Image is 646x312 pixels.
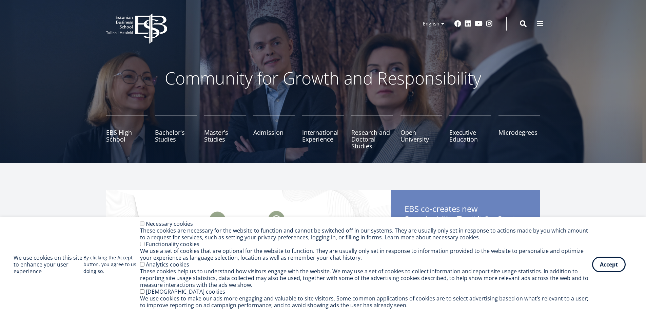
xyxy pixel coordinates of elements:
[302,115,344,149] a: International Experience
[592,257,626,272] button: Accept
[106,115,148,149] a: EBS High School
[204,115,246,149] a: Master's Studies
[140,247,592,261] div: We use a set of cookies that are optional for the website to function. They are usually only set ...
[146,261,189,268] label: Analytics cookies
[465,20,471,27] a: Linkedin
[14,254,83,275] h2: We use cookies on this site to enhance your user experience
[400,115,442,149] a: Open University
[140,268,592,288] div: These cookies help us to understand how visitors engage with the website. We may use a set of coo...
[454,20,461,27] a: Facebook
[475,20,483,27] a: Youtube
[351,115,393,149] a: Research and Doctoral Studies
[253,115,295,149] a: Admission
[140,227,592,241] div: These cookies are necessary for the website to function and cannot be switched off in our systems...
[155,115,197,149] a: Bachelor's Studies
[143,68,503,88] p: Community for Growth and Responsibility
[498,115,540,149] a: Microdegrees
[146,240,199,248] label: Functionality cookies
[405,204,527,226] span: EBS co-creates new
[449,115,491,149] a: Executive Education
[140,295,592,309] div: We use cookies to make our ads more engaging and valuable to site visitors. Some common applicati...
[83,254,140,275] p: By clicking the Accept button, you agree to us doing so.
[486,20,493,27] a: Instagram
[405,214,527,224] span: Sustainability Toolkit for Startups
[146,220,193,227] label: Necessary cookies
[146,288,225,295] label: [DEMOGRAPHIC_DATA] cookies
